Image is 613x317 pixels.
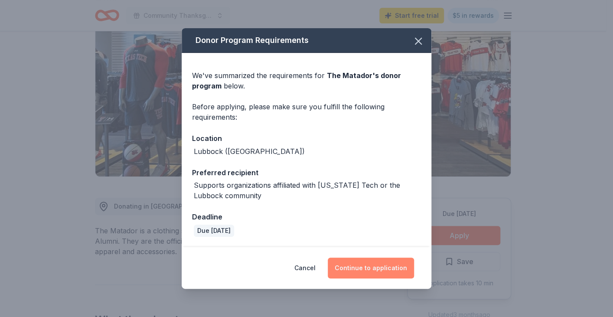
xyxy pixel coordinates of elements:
[194,146,305,157] div: Lubbock ([GEOGRAPHIC_DATA])
[192,101,421,122] div: Before applying, please make sure you fulfill the following requirements:
[328,258,414,278] button: Continue to application
[192,133,421,144] div: Location
[194,225,234,237] div: Due [DATE]
[192,70,421,91] div: We've summarized the requirements for below.
[182,28,431,53] div: Donor Program Requirements
[192,167,421,178] div: Preferred recipient
[294,258,316,278] button: Cancel
[192,211,421,222] div: Deadline
[194,180,421,201] div: Supports organizations affiliated with [US_STATE] Tech or the Lubbock community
